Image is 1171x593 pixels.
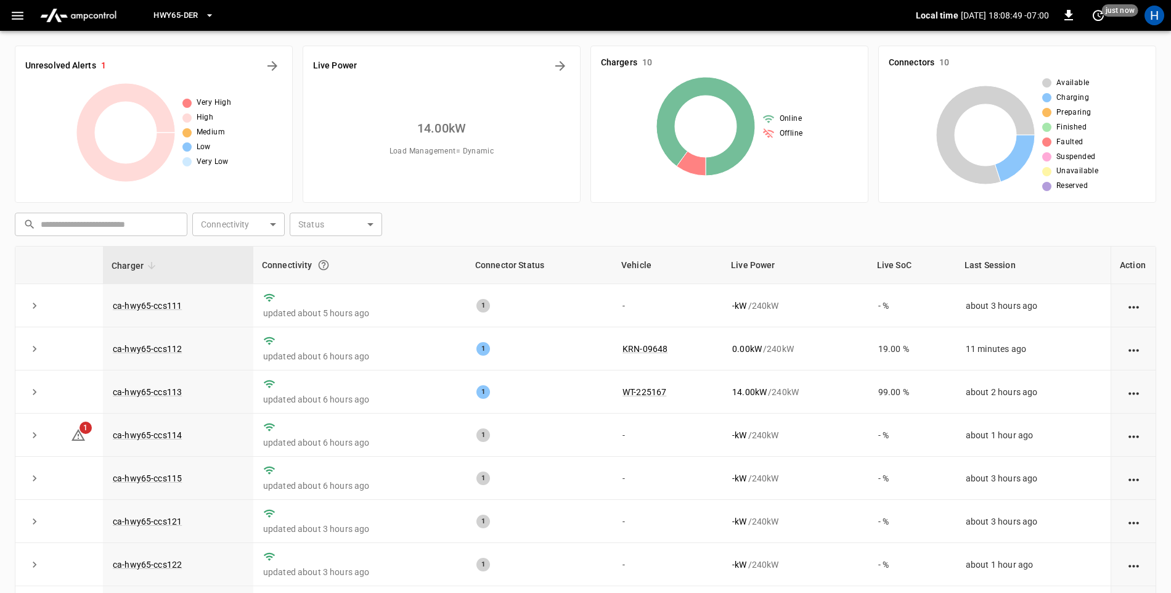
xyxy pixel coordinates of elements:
[1126,472,1141,485] div: action cell options
[1056,165,1098,178] span: Unavailable
[622,344,667,354] a: KRN-09648
[732,558,859,571] div: / 240 kW
[956,284,1111,327] td: about 3 hours ago
[25,469,44,488] button: expand row
[112,258,160,273] span: Charger
[732,472,859,485] div: / 240 kW
[1056,151,1096,163] span: Suspended
[956,370,1111,414] td: about 2 hours ago
[780,128,803,140] span: Offline
[916,9,958,22] p: Local time
[732,429,859,441] div: / 240 kW
[390,145,494,158] span: Load Management = Dynamic
[868,247,956,284] th: Live SoC
[476,558,490,571] div: 1
[868,327,956,370] td: 19.00 %
[868,543,956,586] td: - %
[956,327,1111,370] td: 11 minutes ago
[1056,136,1083,149] span: Faulted
[312,254,335,276] button: Connection between the charger and our software.
[1144,6,1164,25] div: profile-icon
[113,344,182,354] a: ca-hwy65-ccs112
[956,500,1111,543] td: about 3 hours ago
[113,517,182,526] a: ca-hwy65-ccs121
[263,436,457,449] p: updated about 6 hours ago
[732,300,859,312] div: / 240 kW
[263,350,457,362] p: updated about 6 hours ago
[1126,343,1141,355] div: action cell options
[1126,386,1141,398] div: action cell options
[732,515,859,528] div: / 240 kW
[961,9,1049,22] p: [DATE] 18:08:49 -07:00
[868,284,956,327] td: - %
[113,387,182,397] a: ca-hwy65-ccs113
[113,301,182,311] a: ca-hwy65-ccs111
[1056,77,1090,89] span: Available
[197,126,225,139] span: Medium
[732,343,762,355] p: 0.00 kW
[1111,247,1156,284] th: Action
[1088,6,1108,25] button: set refresh interval
[263,566,457,578] p: updated about 3 hours ago
[613,284,722,327] td: -
[868,500,956,543] td: - %
[939,56,949,70] h6: 10
[1056,180,1088,192] span: Reserved
[732,429,746,441] p: - kW
[889,56,934,70] h6: Connectors
[476,515,490,528] div: 1
[1126,515,1141,528] div: action cell options
[476,299,490,313] div: 1
[956,457,1111,500] td: about 3 hours ago
[1056,92,1089,104] span: Charging
[476,428,490,442] div: 1
[613,414,722,457] td: -
[732,386,767,398] p: 14.00 kW
[642,56,652,70] h6: 10
[1056,121,1087,134] span: Finished
[732,515,746,528] p: - kW
[732,343,859,355] div: / 240 kW
[313,59,357,73] h6: Live Power
[476,385,490,399] div: 1
[113,560,182,570] a: ca-hwy65-ccs122
[25,555,44,574] button: expand row
[732,386,859,398] div: / 240 kW
[153,9,198,23] span: HWY65-DER
[1126,558,1141,571] div: action cell options
[732,300,746,312] p: - kW
[1102,4,1138,17] span: just now
[113,430,182,440] a: ca-hwy65-ccs114
[613,500,722,543] td: -
[417,118,466,138] h6: 14.00 kW
[722,247,868,284] th: Live Power
[263,307,457,319] p: updated about 5 hours ago
[780,113,802,125] span: Online
[550,56,570,76] button: Energy Overview
[476,342,490,356] div: 1
[732,472,746,485] p: - kW
[956,543,1111,586] td: about 1 hour ago
[263,56,282,76] button: All Alerts
[197,156,229,168] span: Very Low
[197,97,232,109] span: Very High
[467,247,613,284] th: Connector Status
[25,296,44,315] button: expand row
[35,4,121,27] img: ampcontrol.io logo
[149,4,219,28] button: HWY65-DER
[263,393,457,406] p: updated about 6 hours ago
[956,247,1111,284] th: Last Session
[732,558,746,571] p: - kW
[25,426,44,444] button: expand row
[25,340,44,358] button: expand row
[613,543,722,586] td: -
[956,414,1111,457] td: about 1 hour ago
[25,512,44,531] button: expand row
[25,383,44,401] button: expand row
[25,59,96,73] h6: Unresolved Alerts
[1056,107,1091,119] span: Preparing
[1126,300,1141,312] div: action cell options
[613,457,722,500] td: -
[197,112,214,124] span: High
[262,254,458,276] div: Connectivity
